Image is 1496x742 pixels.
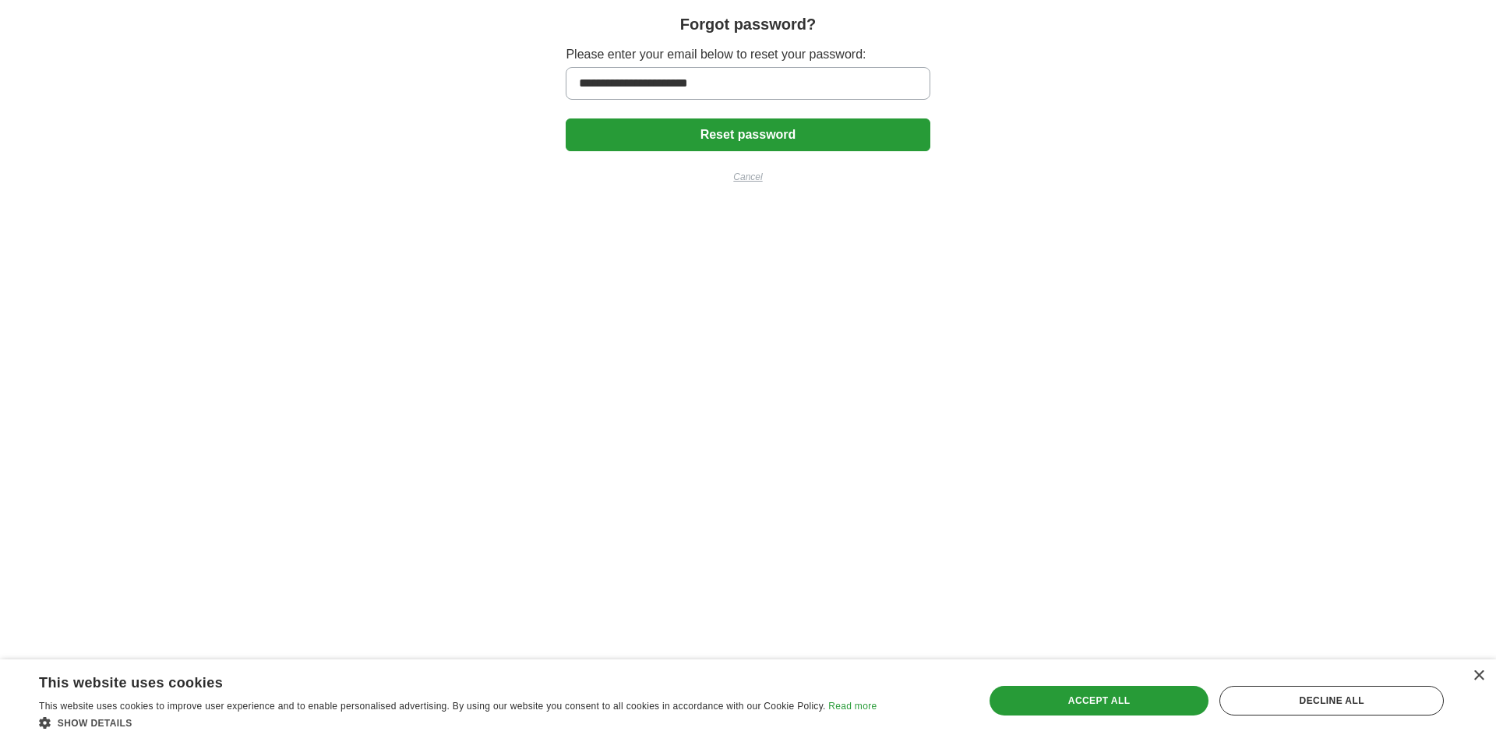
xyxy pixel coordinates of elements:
h1: Forgot password? [680,12,816,36]
span: This website uses cookies to improve user experience and to enable personalised advertising. By u... [39,701,826,712]
div: This website uses cookies [39,669,838,692]
a: Cancel [566,170,930,184]
label: Please enter your email below to reset your password: [566,45,930,64]
a: Read more, opens a new window [828,701,877,712]
div: Close [1473,670,1484,682]
span: Show details [58,718,132,729]
button: Reset password [566,118,930,151]
div: Show details [39,715,877,730]
div: Accept all [990,686,1209,715]
div: Decline all [1219,686,1444,715]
